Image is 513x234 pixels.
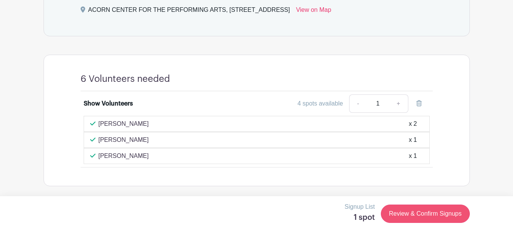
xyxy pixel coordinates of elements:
h5: 1 spot [345,213,375,222]
p: [PERSON_NAME] [99,119,149,128]
h4: 6 Volunteers needed [81,73,170,84]
p: Signup List [345,202,375,211]
div: 4 spots available [298,99,343,108]
a: View on Map [296,5,331,18]
div: Show Volunteers [84,99,133,108]
a: + [389,94,408,113]
a: Review & Confirm Signups [381,205,469,223]
div: x 1 [409,135,417,145]
div: x 1 [409,151,417,161]
a: - [349,94,367,113]
div: x 2 [409,119,417,128]
p: [PERSON_NAME] [99,151,149,161]
div: ACORN CENTER FOR THE PERFORMING ARTS, [STREET_ADDRESS] [88,5,290,18]
p: [PERSON_NAME] [99,135,149,145]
